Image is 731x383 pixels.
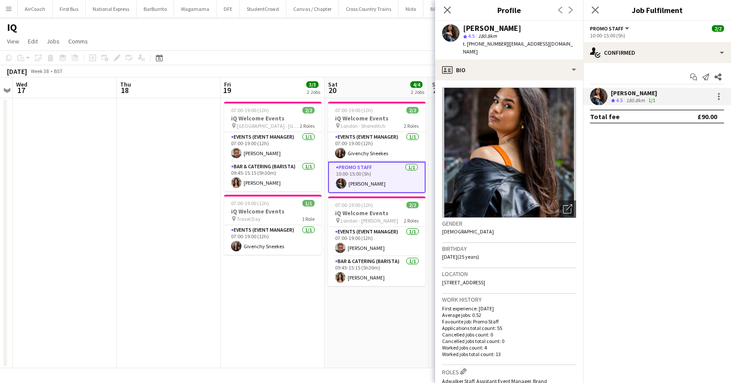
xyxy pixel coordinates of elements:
span: Sat [328,80,338,88]
a: Comms [65,36,91,47]
button: StudentCrowd [240,0,286,17]
p: Applications total count: 55 [442,325,576,331]
span: 2 Roles [300,123,315,129]
button: Cross Country Trains [339,0,399,17]
p: Favourite job: Promo Staff [442,318,576,325]
div: 2 Jobs [307,89,320,95]
p: Cancelled jobs total count: 0 [442,338,576,344]
button: DFE [217,0,240,17]
span: Thu [120,80,131,88]
h3: iQ Welcome Events [328,209,426,217]
div: 2 Jobs [411,89,424,95]
app-job-card: 07:00-19:00 (12h)2/2iQ Welcome Events London - Shoreditch2 RolesEvents (Event Manager)1/107:00-19... [328,102,426,193]
a: Edit [24,36,41,47]
app-card-role: Events (Event Manager)1/107:00-19:00 (12h)Givenchy Sneekes [328,132,426,162]
div: £90.00 [697,112,717,121]
div: Open photos pop-in [559,200,576,218]
span: London - Shoreditch [341,123,386,129]
span: 21 [431,85,443,95]
h3: Job Fulfilment [583,4,731,16]
h3: Work history [442,296,576,303]
app-job-card: 07:00-19:00 (12h)2/2iQ Welcome Events [GEOGRAPHIC_DATA] - [GEOGRAPHIC_DATA]2 RolesEvents (Event M... [224,102,322,191]
app-card-role: Events (Event Manager)1/107:00-19:00 (12h)Givenchy Sneekes [224,225,322,255]
span: 2/2 [406,107,419,113]
span: 07:00-19:00 (12h) [231,200,269,206]
span: 3/3 [306,81,319,88]
h3: iQ Welcome Events [224,207,322,215]
span: Promo Staff [590,25,624,32]
h3: Location [442,270,576,278]
p: First experience: [DATE] [442,305,576,312]
p: Average jobs: 0.52 [442,312,576,318]
button: AirCoach [18,0,53,17]
span: 17 [15,85,27,95]
app-card-role: Bar & Catering (Barista)1/109:45-15:15 (5h30m)[PERSON_NAME] [224,162,322,191]
button: Nido [399,0,423,17]
h3: Profile [435,4,583,16]
span: [DATE] (25 years) [442,253,479,260]
span: 07:00-19:00 (12h) [335,107,373,113]
div: [PERSON_NAME] [611,89,657,97]
span: 20 [327,85,338,95]
span: | [EMAIL_ADDRESS][DOMAIN_NAME] [463,40,573,55]
span: Travel Day [237,216,261,222]
span: 1 Role [302,216,315,222]
div: Confirmed [583,42,731,63]
span: [DEMOGRAPHIC_DATA] [442,228,494,235]
h1: IQ [7,21,17,34]
div: 10:00-15:00 (5h) [590,32,724,39]
p: Worked jobs total count: 13 [442,351,576,357]
span: t. [PHONE_NUMBER] [463,40,508,47]
span: View [7,37,19,45]
span: 4.5 [616,97,623,103]
h3: Gender [442,220,576,227]
div: [DATE] [7,67,27,76]
span: 07:00-19:00 (12h) [231,107,269,113]
span: 2/2 [302,107,315,113]
button: Canvas / Chapter [286,0,339,17]
span: 2/2 [712,25,724,32]
span: 18 [119,85,131,95]
app-card-role: Promo Staff1/110:00-15:00 (5h)[PERSON_NAME] [328,162,426,193]
span: Fri [224,80,231,88]
app-card-role: Bar & Catering (Barista)1/109:45-15:15 (5h30m)[PERSON_NAME] [328,256,426,286]
span: Wed [16,80,27,88]
a: Jobs [43,36,63,47]
span: Week 38 [29,68,50,74]
span: London - [PERSON_NAME] [341,217,398,224]
app-card-role: Events (Event Manager)1/107:00-19:00 (12h)[PERSON_NAME] [224,132,322,162]
button: BarBurrito [137,0,174,17]
span: Sun [432,80,443,88]
app-job-card: 07:00-19:00 (12h)1/1iQ Welcome Events Travel Day1 RoleEvents (Event Manager)1/107:00-19:00 (12h)G... [224,195,322,255]
span: 1/1 [302,200,315,206]
app-job-card: 07:00-19:00 (12h)2/2iQ Welcome Events London - [PERSON_NAME]2 RolesEvents (Event Manager)1/107:00... [328,196,426,286]
span: Jobs [47,37,60,45]
div: Bio [435,60,583,80]
button: National Express [86,0,137,17]
p: Cancelled jobs count: 0 [442,331,576,338]
span: 19 [223,85,231,95]
span: 4.5 [468,33,475,39]
div: [PERSON_NAME] [463,24,521,32]
button: Wagamama [174,0,217,17]
span: Edit [28,37,38,45]
div: BST [54,68,63,74]
app-card-role: Events (Event Manager)1/107:00-19:00 (12h)[PERSON_NAME] [328,227,426,256]
span: [GEOGRAPHIC_DATA] - [GEOGRAPHIC_DATA] [237,123,300,129]
img: Crew avatar or photo [442,87,576,218]
span: Comms [68,37,88,45]
button: First Bus [53,0,86,17]
button: Promo Staff [590,25,630,32]
span: 2 Roles [404,123,419,129]
span: 4/4 [410,81,423,88]
span: 180.8km [476,33,499,39]
button: BAM [423,0,448,17]
h3: Birthday [442,245,576,253]
h3: Roles [442,367,576,376]
span: 2 Roles [404,217,419,224]
a: View [3,36,23,47]
h3: iQ Welcome Events [328,114,426,122]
